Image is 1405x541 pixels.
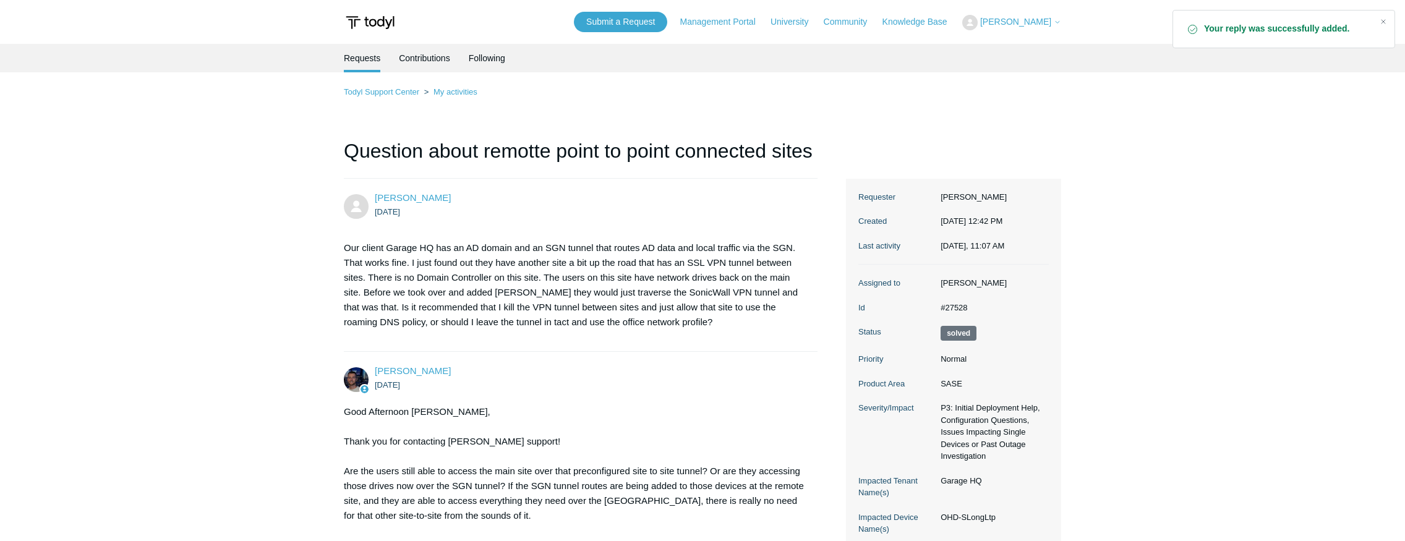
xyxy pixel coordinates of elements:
[858,302,934,314] dt: Id
[858,215,934,228] dt: Created
[858,277,934,289] dt: Assigned to
[858,240,934,252] dt: Last activity
[941,326,976,341] span: This request has been solved
[422,87,477,96] li: My activities
[962,15,1061,30] button: [PERSON_NAME]
[433,87,477,96] a: My activities
[344,87,422,96] li: Todyl Support Center
[375,192,451,203] a: [PERSON_NAME]
[941,216,1002,226] time: 08/19/2025, 12:42
[858,378,934,390] dt: Product Area
[934,191,1049,203] dd: [PERSON_NAME]
[344,11,396,34] img: Todyl Support Center Help Center home page
[344,44,380,72] li: Requests
[574,12,667,32] a: Submit a Request
[771,15,821,28] a: University
[858,326,934,338] dt: Status
[375,192,451,203] span: Matthew Martin
[1375,13,1392,30] div: Close
[934,511,1049,524] dd: OHD-SLongLtp
[858,402,934,414] dt: Severity/Impact
[375,380,400,390] time: 08/19/2025, 13:29
[858,475,934,499] dt: Impacted Tenant Name(s)
[375,207,400,216] time: 08/19/2025, 12:42
[934,475,1049,487] dd: Garage HQ
[941,241,1004,250] time: 08/20/2025, 11:07
[680,15,768,28] a: Management Portal
[344,241,805,330] p: Our client Garage HQ has an AD domain and an SGN tunnel that routes AD data and local traffic via...
[858,353,934,365] dt: Priority
[934,353,1049,365] dd: Normal
[934,402,1049,462] dd: P3: Initial Deployment Help, Configuration Questions, Issues Impacting Single Devices or Past Out...
[980,17,1051,27] span: [PERSON_NAME]
[934,277,1049,289] dd: [PERSON_NAME]
[344,136,818,179] h1: Question about remotte point to point connected sites
[824,15,880,28] a: Community
[469,44,505,72] a: Following
[344,87,419,96] a: Todyl Support Center
[934,302,1049,314] dd: #27528
[882,15,960,28] a: Knowledge Base
[399,44,450,72] a: Contributions
[375,365,451,376] a: [PERSON_NAME]
[375,365,451,376] span: Connor Davis
[858,191,934,203] dt: Requester
[934,378,1049,390] dd: SASE
[858,511,934,535] dt: Impacted Device Name(s)
[1204,23,1370,35] strong: Your reply was successfully added.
